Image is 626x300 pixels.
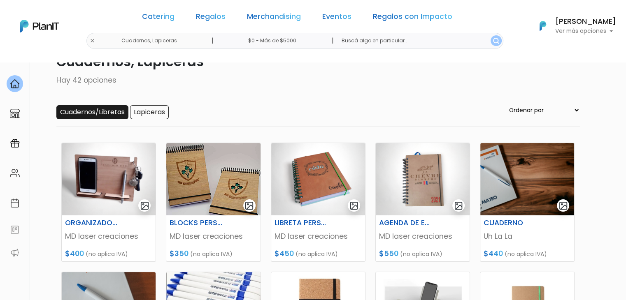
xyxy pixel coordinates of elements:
[376,143,470,215] img: thumb_11_Agenda_A5_Tapa_EcoCuero-PhotoRoom-PhotoRoom.png
[493,38,499,44] img: search_button-432b6d5273f82d61273b3651a40e1bd1b912527efae98b1b7a1b2c0702e16a8d.svg
[480,143,575,262] a: gallery-light CUADERNO Uh La La $440 (no aplica IVA)
[247,13,301,23] a: Merchandising
[130,105,169,119] input: Lapiceras
[331,36,333,46] p: |
[166,143,260,215] img: thumb_09_Blocks_A6.png
[10,168,20,178] img: people-662611757002400ad9ed0e3c099ab2801c6687ba6c219adb57efc949bc21e19d.svg
[10,225,20,235] img: feedback-78b5a0c8f98aac82b08bfc38622c3050aee476f2c9584af64705fc4e61158814.svg
[165,219,230,227] h6: BLOCKS PERSONALIZADOS
[275,249,294,258] span: $450
[61,143,156,262] a: gallery-light ORGANIZADOR DE OFICINA MD laser creaciones $400 (no aplica IVA)
[275,231,362,242] p: MD laser creaciones
[65,249,84,258] span: $400
[559,201,568,210] img: gallery-light
[86,250,128,258] span: (no aplica IVA)
[484,231,571,242] p: Uh La La
[244,201,254,210] img: gallery-light
[374,219,439,227] h6: AGENDA DE ECOCUERO
[62,143,156,215] img: thumb_WhatsApp_Image_2023-07-11_at_18.44-PhotoRoom.png
[10,198,20,208] img: calendar-87d922413cdce8b2cf7b7f5f62616a5cf9e4887200fb71536465627b3292af00.svg
[454,201,463,210] img: gallery-light
[271,143,365,262] a: gallery-light LIBRETA PERSONALIZADA MD laser creaciones $450 (no aplica IVA)
[529,15,616,37] button: PlanIt Logo [PERSON_NAME] Ver más opciones
[479,219,544,227] h6: CUADERNO
[375,143,470,262] a: gallery-light AGENDA DE ECOCUERO MD laser creaciones $550 (no aplica IVA)
[90,38,95,44] img: close-6986928ebcb1d6c9903e3b54e860dbc4d054630f23adef3a32610726dff6a82b.svg
[379,249,398,258] span: $550
[480,143,574,215] img: thumb_image00032__4_-PhotoRoom__1_.png
[170,249,188,258] span: $350
[400,250,442,258] span: (no aplica IVA)
[20,20,59,32] img: PlanIt Logo
[10,138,20,148] img: campaigns-02234683943229c281be62815700db0a1741e53638e28bf9629b52c665b00959.svg
[373,13,452,23] a: Regalos con Impacto
[211,36,213,46] p: |
[56,105,128,119] input: Cuadernos/Libretas
[379,231,466,242] p: MD laser creaciones
[47,75,580,85] p: Hay 42 opciones
[166,143,261,262] a: gallery-light BLOCKS PERSONALIZADOS MD laser creaciones $350 (no aplica IVA)
[296,250,338,258] span: (no aplica IVA)
[10,79,20,89] img: home-e721727adea9d79c4d83392d1f703f7f8bce08238fde08b1acbfd93340b81755.svg
[140,201,149,210] img: gallery-light
[65,231,152,242] p: MD laser creaciones
[534,17,552,35] img: PlanIt Logo
[335,33,503,49] input: Buscá algo en particular..
[271,143,365,215] img: thumb_WhatsApp_Image_2023-07-11_at_18.40-PhotoRoom__1_.png
[505,250,547,258] span: (no aplica IVA)
[142,13,175,23] a: Catering
[484,249,503,258] span: $440
[270,219,335,227] h6: LIBRETA PERSONALIZADA
[322,13,351,23] a: Eventos
[196,13,226,23] a: Regalos
[42,8,119,24] div: ¿Necesitás ayuda?
[10,108,20,118] img: marketplace-4ceaa7011d94191e9ded77b95e3339b90024bf715f7c57f8cf31f2d8c509eaba.svg
[555,18,616,25] h6: [PERSON_NAME]
[555,28,616,34] p: Ver más opciones
[10,248,20,258] img: partners-52edf745621dab592f3b2c58e3bca9d71375a7ef29c3b500c9f145b62cc070d4.svg
[60,219,125,227] h6: ORGANIZADOR DE OFICINA
[170,231,257,242] p: MD laser creaciones
[349,201,359,210] img: gallery-light
[190,250,233,258] span: (no aplica IVA)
